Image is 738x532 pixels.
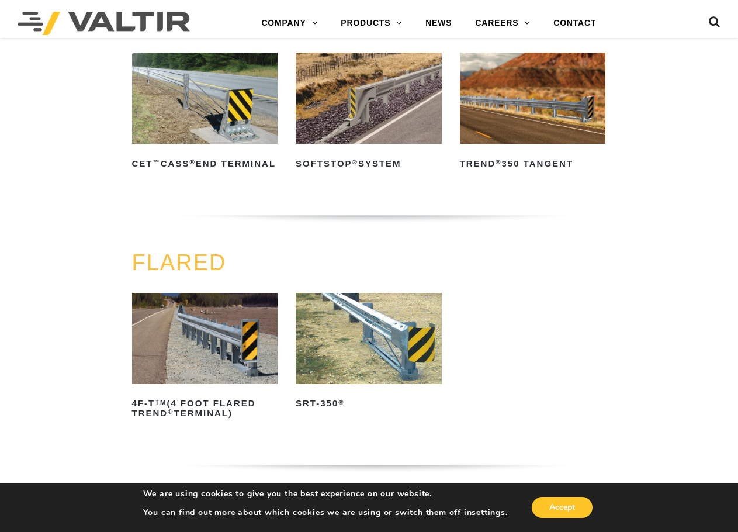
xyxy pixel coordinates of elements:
sup: ™ [153,158,161,165]
h2: TREND 350 Tangent [460,154,606,173]
a: TREND®350 Tangent [460,53,606,173]
button: settings [472,507,505,518]
a: CONTACT [542,12,608,35]
a: SRT-350® [296,293,442,413]
a: 4F-TTM(4 Foot Flared TREND®Terminal) [132,293,278,423]
p: We are using cookies to give you the best experience on our website. [143,489,508,499]
sup: ® [168,408,174,415]
h2: CET CASS End Terminal [132,154,278,173]
a: CET™CASS®End Terminal [132,53,278,173]
a: CAREERS [463,12,542,35]
img: SoftStop System End Terminal [296,53,442,144]
p: You can find out more about which cookies we are using or switch them off in . [143,507,508,518]
img: Valtir [18,12,190,35]
sup: ® [189,158,195,165]
a: PRODUCTS [329,12,414,35]
sup: ® [496,158,501,165]
a: COMPANY [250,12,329,35]
sup: ® [352,158,358,165]
sup: TM [155,399,167,406]
a: NEWS [414,12,463,35]
h2: SRT-350 [296,395,442,413]
button: Accept [532,497,593,518]
sup: ® [338,399,344,406]
h2: 4F-T (4 Foot Flared TREND Terminal) [132,395,278,423]
a: FLARED [132,250,227,275]
a: SoftStop®System [296,53,442,173]
h2: SoftStop System [296,154,442,173]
